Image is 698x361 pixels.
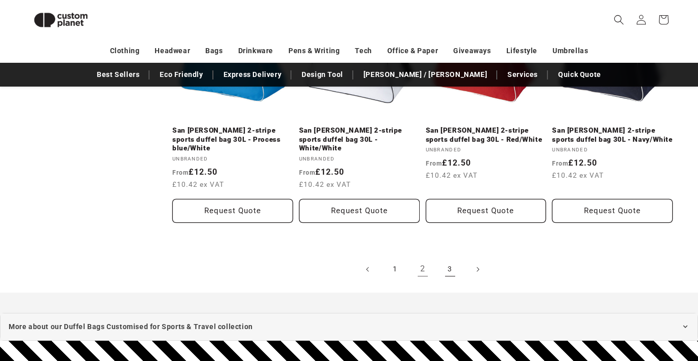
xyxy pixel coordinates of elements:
a: Quick Quote [553,66,606,84]
iframe: Chat Widget [647,312,698,361]
a: Previous page [357,258,379,280]
a: Best Sellers [92,66,144,84]
a: Office & Paper [387,42,438,60]
span: More about our Duffel Bags Customised for Sports & Travel collection [9,320,253,333]
a: San [PERSON_NAME] 2-stripe sports duffel bag 30L - White/White [299,126,420,153]
a: Clothing [110,42,140,60]
a: Tech [355,42,372,60]
a: Drinkware [238,42,273,60]
nav: Pagination [172,258,673,280]
a: Pens & Writing [288,42,340,60]
a: Lifestyle [506,42,537,60]
a: Services [502,66,543,84]
button: Request Quote [299,199,420,223]
a: Express Delivery [218,66,287,84]
button: Request Quote [172,199,293,223]
a: Design Tool [297,66,348,84]
a: Eco Friendly [155,66,208,84]
a: Page 2 [412,258,434,280]
a: Next page [466,258,489,280]
a: San [PERSON_NAME] 2-stripe sports duffel bag 30L - Red/White [426,126,546,144]
img: Custom Planet [25,4,96,36]
a: Giveaways [453,42,491,60]
a: Umbrellas [553,42,588,60]
button: Request Quote [552,199,673,223]
a: San [PERSON_NAME] 2-stripe sports duffel bag 30L - Navy/White [552,126,673,144]
button: Request Quote [426,199,546,223]
a: Bags [205,42,223,60]
a: Page 3 [439,258,461,280]
a: [PERSON_NAME] / [PERSON_NAME] [358,66,492,84]
a: Page 1 [384,258,407,280]
summary: Search [608,9,630,31]
a: Headwear [155,42,190,60]
a: San [PERSON_NAME] 2-stripe sports duffel bag 30L - Process blue/White [172,126,293,153]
